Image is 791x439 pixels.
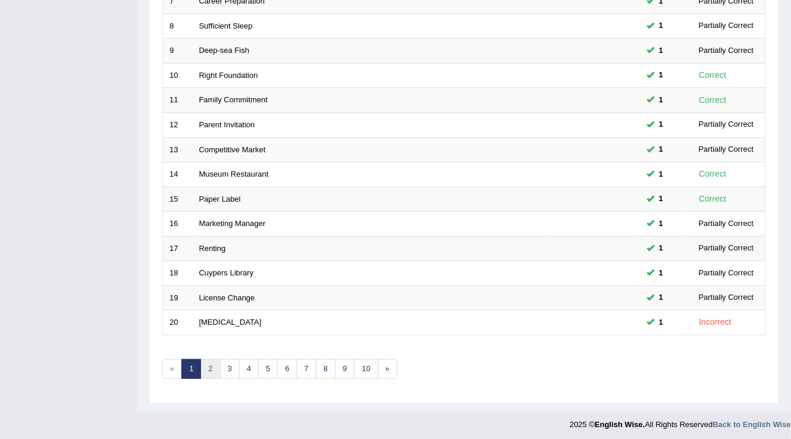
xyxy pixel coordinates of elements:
span: You can still take this question [654,69,668,81]
td: 12 [163,112,193,137]
a: 7 [297,359,316,379]
a: Cuypers Library [199,268,254,277]
span: You can still take this question [654,218,668,230]
a: 9 [335,359,354,379]
div: Partially Correct [694,291,758,304]
td: 10 [163,63,193,88]
td: 16 [163,212,193,237]
span: « [162,359,182,379]
span: You can still take this question [654,94,668,106]
a: 4 [239,359,259,379]
span: You can still take this question [654,118,668,131]
a: 8 [316,359,335,379]
td: 13 [163,137,193,162]
a: Family Commitment [199,95,268,104]
div: Incorrect [694,316,736,330]
span: You can still take this question [654,242,668,255]
div: 2025 © All Rights Reserved [570,413,791,430]
a: Museum Restaurant [199,170,269,178]
td: 9 [163,39,193,64]
td: 14 [163,162,193,187]
td: 19 [163,286,193,311]
a: » [378,359,397,379]
td: 11 [163,88,193,113]
a: Parent Invitation [199,120,255,129]
a: Back to English Wise [713,420,791,429]
td: 15 [163,187,193,212]
span: You can still take this question [654,267,668,280]
td: 18 [163,261,193,286]
a: License Change [199,293,255,302]
td: 8 [163,14,193,39]
a: 10 [354,359,378,379]
a: Competitive Market [199,145,266,154]
span: You can still take this question [654,20,668,32]
a: Right Foundation [199,71,258,80]
div: Partially Correct [694,20,758,32]
div: Correct [694,93,732,107]
a: 3 [220,359,240,379]
div: Partially Correct [694,267,758,280]
a: Marketing Manager [199,219,266,228]
div: Correct [694,167,732,181]
div: Partially Correct [694,118,758,131]
span: You can still take this question [654,291,668,304]
span: You can still take this question [654,168,668,181]
a: 2 [200,359,220,379]
div: Partially Correct [694,143,758,156]
a: Renting [199,244,226,253]
div: Partially Correct [694,45,758,57]
div: Correct [694,192,732,206]
a: Paper Label [199,195,241,203]
td: 20 [163,311,193,335]
div: Partially Correct [694,218,758,230]
a: 5 [258,359,278,379]
div: Partially Correct [694,242,758,255]
span: You can still take this question [654,316,668,329]
span: You can still take this question [654,45,668,57]
a: 6 [277,359,297,379]
a: 1 [181,359,201,379]
a: Deep-sea Fish [199,46,250,55]
strong: English Wise. [595,420,645,429]
span: You can still take this question [654,193,668,205]
span: You can still take this question [654,143,668,156]
a: [MEDICAL_DATA] [199,318,262,327]
td: 17 [163,236,193,261]
div: Correct [694,68,732,82]
a: Sufficient Sleep [199,21,253,30]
